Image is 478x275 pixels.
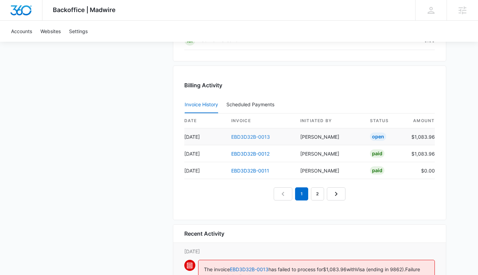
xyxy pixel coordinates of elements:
[204,266,230,272] span: The invoice
[184,128,226,145] td: [DATE]
[370,149,384,158] div: Paid
[311,187,324,200] a: Page 2
[370,132,386,141] div: Open
[36,21,65,42] a: Websites
[184,162,226,179] td: [DATE]
[406,145,435,162] td: $1,083.96
[274,187,345,200] nav: Pagination
[226,114,295,128] th: invoice
[226,102,277,107] div: Scheduled Payments
[355,266,405,272] span: Visa (ending in 9862).
[370,166,384,175] div: Paid
[231,134,270,140] a: EBD3D32B-0013
[406,162,435,179] td: $0.00
[295,145,364,162] td: [PERSON_NAME]
[406,128,435,145] td: $1,083.96
[185,97,218,113] button: Invoice History
[53,6,116,13] span: Backoffice | Madwire
[7,21,36,42] a: Accounts
[231,151,270,157] a: EBD3D32B-0012
[184,145,226,162] td: [DATE]
[295,128,364,145] td: [PERSON_NAME]
[323,266,347,272] span: $1,083.96
[295,162,364,179] td: [PERSON_NAME]
[184,229,224,238] h6: Recent Activity
[295,187,308,200] em: 1
[406,114,435,128] th: amount
[230,266,269,272] a: EBD3D32B-0013
[184,114,226,128] th: date
[231,168,269,174] a: EBD3D32B-0011
[269,266,323,272] span: has failed to process for
[364,114,406,128] th: status
[184,248,435,255] p: [DATE]
[295,114,364,128] th: Initiated By
[184,81,435,89] h3: Billing Activity
[327,187,345,200] a: Next Page
[65,21,92,42] a: Settings
[347,266,355,272] span: with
